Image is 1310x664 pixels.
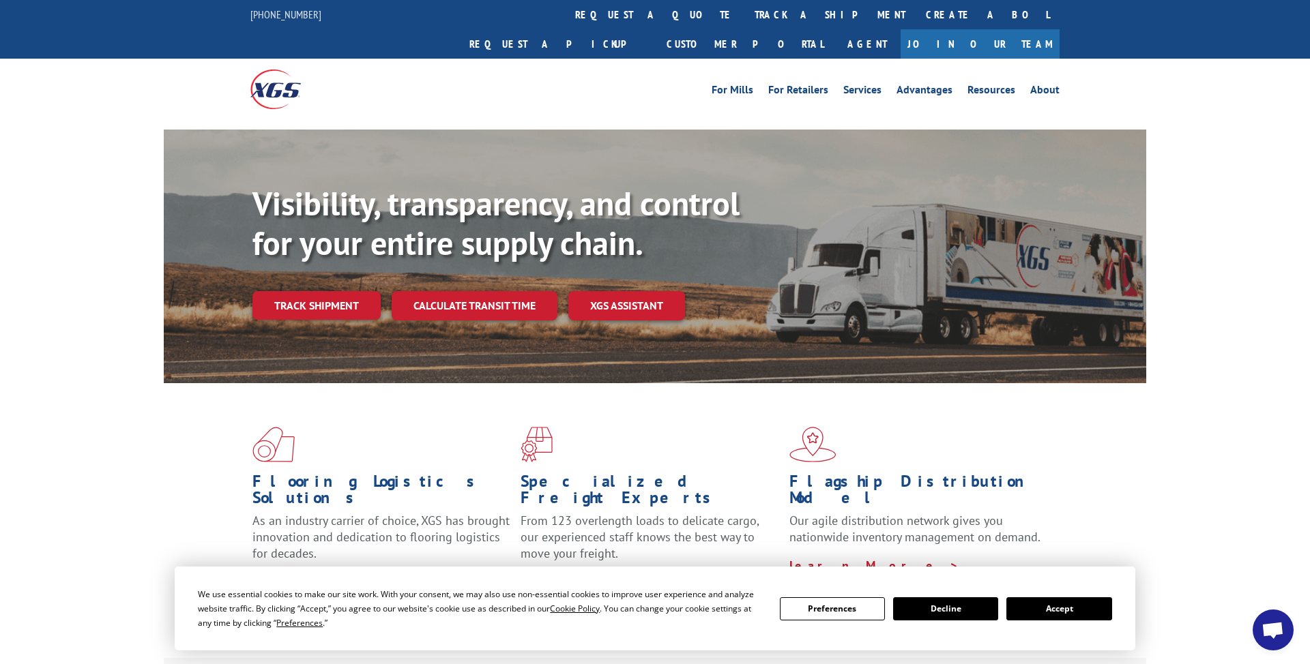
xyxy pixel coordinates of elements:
a: Customer Portal [656,29,834,59]
a: Calculate transit time [392,291,557,320]
a: Join Our Team [901,29,1060,59]
span: As an industry carrier of choice, XGS has brought innovation and dedication to flooring logistics... [252,513,510,561]
div: We use essential cookies to make our site work. With your consent, we may also use non-essential ... [198,587,763,630]
h1: Specialized Freight Experts [521,473,778,513]
img: xgs-icon-flagship-distribution-model-red [789,427,836,462]
a: For Mills [712,85,753,100]
span: Our agile distribution network gives you nationwide inventory management on demand. [789,513,1040,545]
a: About [1030,85,1060,100]
button: Decline [893,597,998,620]
h1: Flagship Distribution Model [789,473,1047,513]
a: Learn More > [789,558,959,573]
span: Preferences [276,617,323,629]
a: Services [843,85,882,100]
a: Advantages [897,85,952,100]
h1: Flooring Logistics Solutions [252,473,510,513]
a: Request a pickup [459,29,656,59]
b: Visibility, transparency, and control for your entire supply chain. [252,182,740,264]
div: Cookie Consent Prompt [175,567,1135,650]
p: From 123 overlength loads to delicate cargo, our experienced staff knows the best way to move you... [521,513,778,573]
a: XGS ASSISTANT [568,291,685,320]
a: Track shipment [252,291,381,320]
a: [PHONE_NUMBER] [250,7,321,21]
img: xgs-icon-focused-on-flooring-red [521,427,553,462]
a: For Retailers [768,85,828,100]
a: Agent [834,29,901,59]
span: Cookie Policy [550,603,600,614]
button: Preferences [780,597,885,620]
a: Resources [967,85,1015,100]
button: Accept [1006,597,1111,620]
img: xgs-icon-total-supply-chain-intelligence-red [252,427,295,462]
div: Open chat [1253,609,1294,650]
